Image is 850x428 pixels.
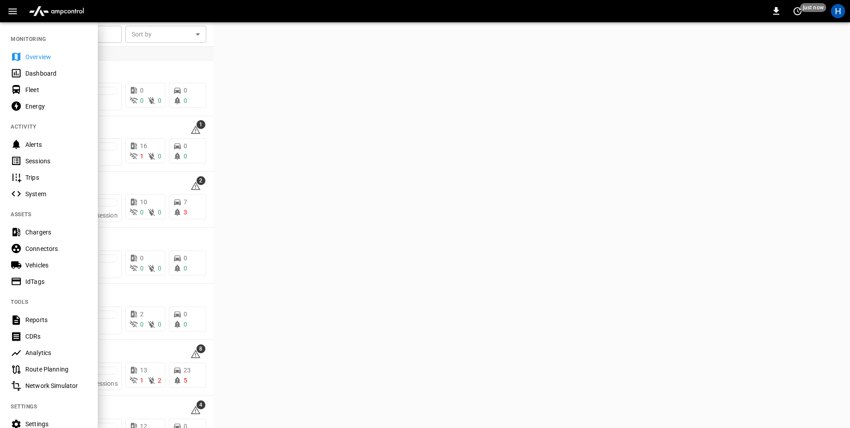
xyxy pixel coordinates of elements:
div: Trips [25,173,87,182]
div: Energy [25,102,87,111]
div: CDRs [25,332,87,341]
div: Sessions [25,157,87,166]
span: just now [800,3,826,12]
div: Analytics [25,348,87,357]
div: Connectors [25,244,87,253]
img: ampcontrol.io logo [25,3,88,20]
div: Network Simulator [25,381,87,390]
div: IdTags [25,277,87,286]
div: System [25,190,87,198]
div: profile-icon [831,4,845,18]
div: Vehicles [25,261,87,270]
div: Alerts [25,140,87,149]
div: Chargers [25,228,87,237]
div: Route Planning [25,365,87,374]
button: set refresh interval [790,4,805,18]
div: Overview [25,52,87,61]
div: Fleet [25,85,87,94]
div: Dashboard [25,69,87,78]
div: Reports [25,315,87,324]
